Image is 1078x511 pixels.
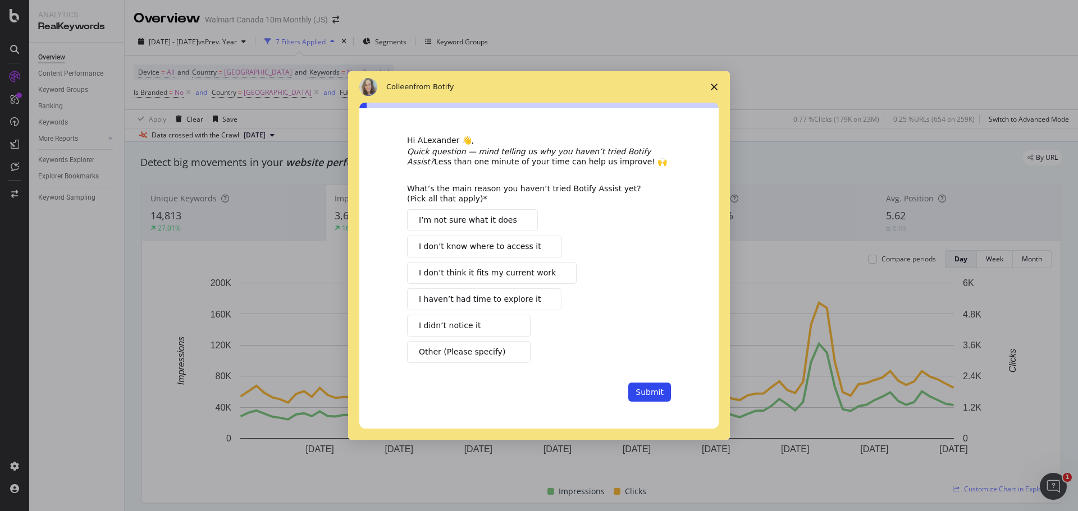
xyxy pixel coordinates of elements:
span: I don’t think it fits my current work [419,267,556,279]
span: Other (Please specify) [419,346,505,358]
button: I’m not sure what it does [407,209,538,231]
div: Hi ALexander 👋, [407,135,671,146]
img: Profile image for Colleen [359,78,377,96]
div: Less than one minute of your time can help us improve! 🙌 [407,146,671,167]
button: Submit [628,383,671,402]
span: from Botify [414,82,454,91]
button: I don’t know where to access it [407,236,562,257]
span: I haven’t had time to explore it [419,293,541,305]
span: I didn’t notice it [419,320,481,332]
button: I haven’t had time to explore it [407,288,561,310]
button: I don’t think it fits my current work [407,262,577,284]
span: I’m not sure what it does [419,214,517,226]
span: Colleen [386,82,414,91]
i: Quick question — mind telling us why you haven’t tried Botify Assist? [407,147,651,166]
button: Other (Please specify) [407,341,531,363]
button: I didn’t notice it [407,315,531,337]
div: What’s the main reason you haven’t tried Botify Assist yet? (Pick all that apply) [407,183,654,204]
span: Close survey [698,71,730,103]
span: I don’t know where to access it [419,241,541,252]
